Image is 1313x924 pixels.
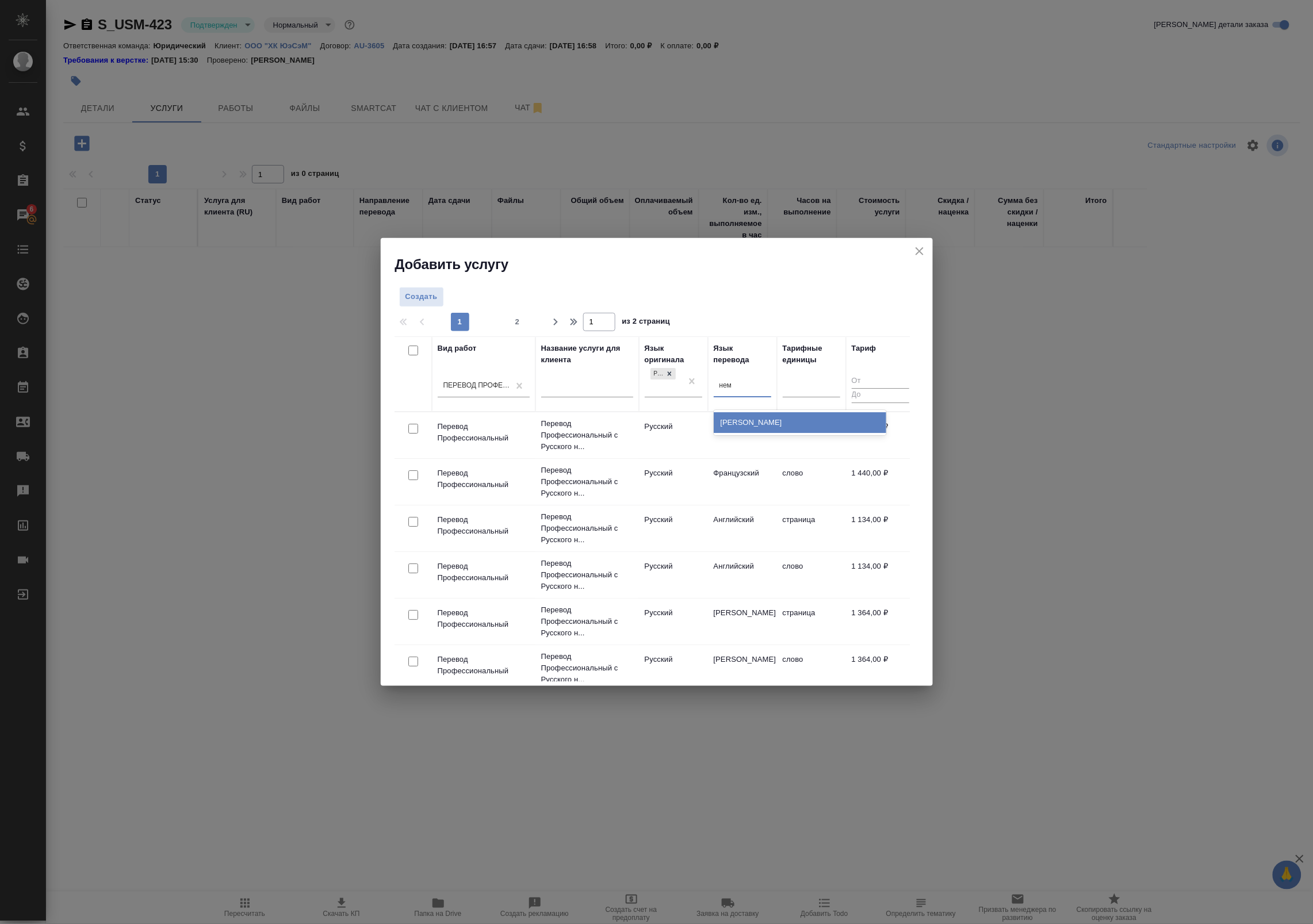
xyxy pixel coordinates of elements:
td: страница [777,508,846,549]
button: Создать [399,287,444,307]
p: Перевод Профессиональный [438,561,530,584]
td: Русский [639,555,708,595]
td: страница [777,415,846,455]
td: Французский [708,415,777,455]
td: 1 364,00 ₽ [846,648,915,688]
p: Перевод Профессиональный с Русского н... [541,604,633,639]
button: 2 [508,313,527,331]
td: 1 440,00 ₽ [846,415,915,455]
p: Перевод Профессиональный [438,467,530,490]
td: [PERSON_NAME] [708,601,777,642]
p: Перевод Профессиональный [438,607,530,630]
td: страница [777,601,846,642]
div: Русский [649,367,677,381]
span: из 2 страниц [622,315,671,331]
td: Русский [639,462,708,502]
div: Язык оригинала [645,343,702,366]
div: Тарифные единицы [783,343,840,366]
div: Вид работ [438,343,477,354]
div: Русский [650,368,663,380]
p: Перевод Профессиональный [438,421,530,444]
td: слово [777,462,846,502]
input: До [852,388,909,402]
td: Русский [639,415,708,455]
p: Перевод Профессиональный с Русского н... [541,465,633,499]
td: слово [777,555,846,595]
input: От [852,374,909,389]
p: Перевод Профессиональный с Русского н... [541,418,633,453]
div: [PERSON_NAME] [714,412,886,433]
td: 1 440,00 ₽ [846,462,915,502]
div: Тариф [852,343,876,354]
div: Перевод Профессиональный [443,381,510,390]
td: [PERSON_NAME] [708,648,777,688]
p: Перевод Профессиональный с Русского н... [541,511,633,546]
td: слово [777,648,846,688]
div: Язык перевода [714,343,771,366]
div: Название услуги для клиента [541,343,633,366]
td: Русский [639,508,708,549]
td: Русский [639,648,708,688]
p: Перевод Профессиональный [438,514,530,537]
td: Русский [639,601,708,642]
p: Перевод Профессиональный с Русского н... [541,558,633,592]
td: Английский [708,555,777,595]
span: 2 [508,316,527,328]
td: Французский [708,462,777,502]
td: 1 134,00 ₽ [846,555,915,595]
td: Английский [708,508,777,549]
p: Перевод Профессиональный [438,654,530,677]
td: 1 134,00 ₽ [846,508,915,549]
h2: Добавить услугу [395,255,933,274]
p: Перевод Профессиональный с Русского н... [541,651,633,685]
td: 1 364,00 ₽ [846,601,915,642]
span: Создать [405,290,438,304]
button: close [911,243,928,260]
